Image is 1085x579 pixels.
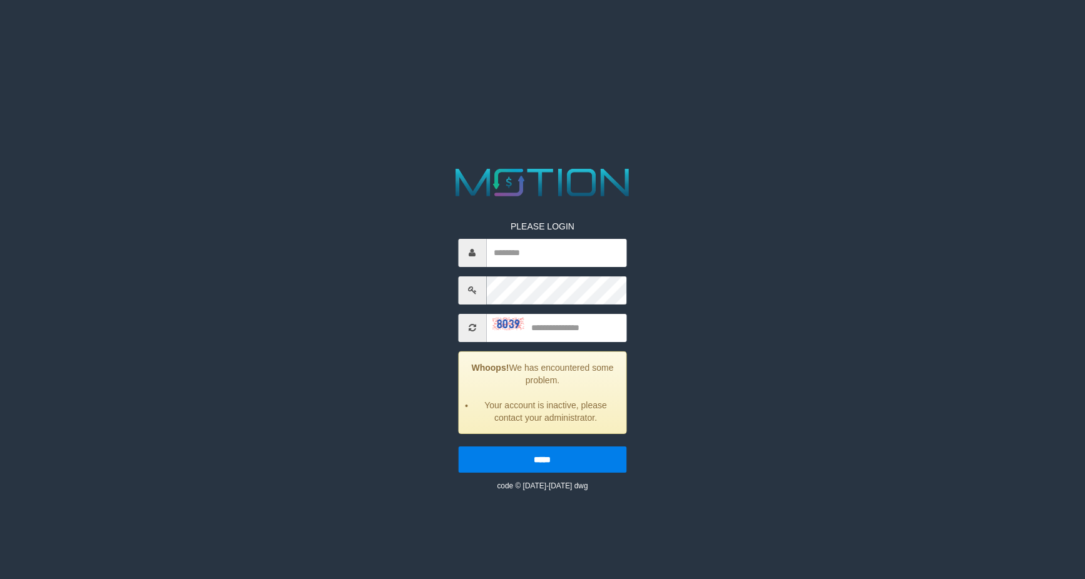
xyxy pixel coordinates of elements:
[474,399,616,424] li: Your account is inactive, please contact your administrator.
[458,351,626,434] div: We has encountered some problem.
[497,481,588,490] small: code © [DATE]-[DATE] dwg
[472,363,509,373] strong: Whoops!
[447,164,637,201] img: MOTION_logo.png
[458,220,626,233] p: PLEASE LOGIN
[492,318,524,330] img: captcha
